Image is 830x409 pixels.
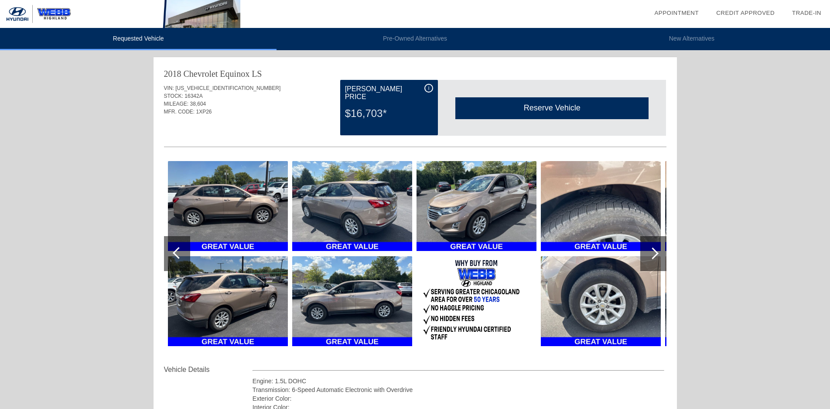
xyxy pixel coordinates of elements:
[164,85,174,91] span: VIN:
[164,364,253,375] div: Vehicle Details
[345,84,433,102] div: [PERSON_NAME] Price
[277,28,553,50] li: Pre-Owned Alternatives
[175,85,280,91] span: [US_VEHICLE_IDENTIFICATION_NUMBER]
[164,101,189,107] span: MILEAGE:
[428,85,430,91] span: i
[345,102,433,125] div: $16,703*
[553,28,830,50] li: New Alternatives
[455,97,649,119] div: Reserve Vehicle
[168,256,288,346] img: d4f5f23e-6215-4718-a5a6-dd01f58494ca.jpg
[417,161,536,251] img: 4890f982-0a76-49ce-8f50-95f374c76140.jpg
[164,121,666,135] div: Quoted on [DATE] 8:06:46 PM
[292,161,412,251] img: 3712932a-99ff-44a7-a12a-40991d387c7e.jpg
[665,161,785,251] img: e5a94fa4-cf38-4e2f-aa4f-a0826b7d2707.jpg
[252,68,262,80] div: LS
[292,256,412,346] img: 63effefd-4d7d-4879-95ed-ea6fa82b57f8.jpg
[541,161,661,251] img: 5b2c764b-84d7-42c6-b34a-f7191b155464.jpg
[164,109,195,115] span: MFR. CODE:
[417,256,536,346] img: 68e93f1f-169d-4c5e-920b-3e17542c5201.png
[196,109,212,115] span: 1XP26
[654,10,699,16] a: Appointment
[184,93,202,99] span: 16342A
[541,256,661,346] img: af115f3a-bbfa-42f1-a79a-e7224ae62068.jpg
[190,101,206,107] span: 38,604
[253,377,665,385] div: Engine: 1.5L DOHC
[716,10,775,16] a: Credit Approved
[665,256,785,346] img: daf320c9-7232-4f98-81c7-81ce4b1fda17.jpg
[792,10,821,16] a: Trade-In
[168,161,288,251] img: d3f57df4-98f7-4e1a-9c02-cbf8f245d550.jpg
[164,93,183,99] span: STOCK:
[164,68,250,80] div: 2018 Chevrolet Equinox
[253,385,665,394] div: Transmission: 6-Speed Automatic Electronic with Overdrive
[253,394,665,403] div: Exterior Color:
